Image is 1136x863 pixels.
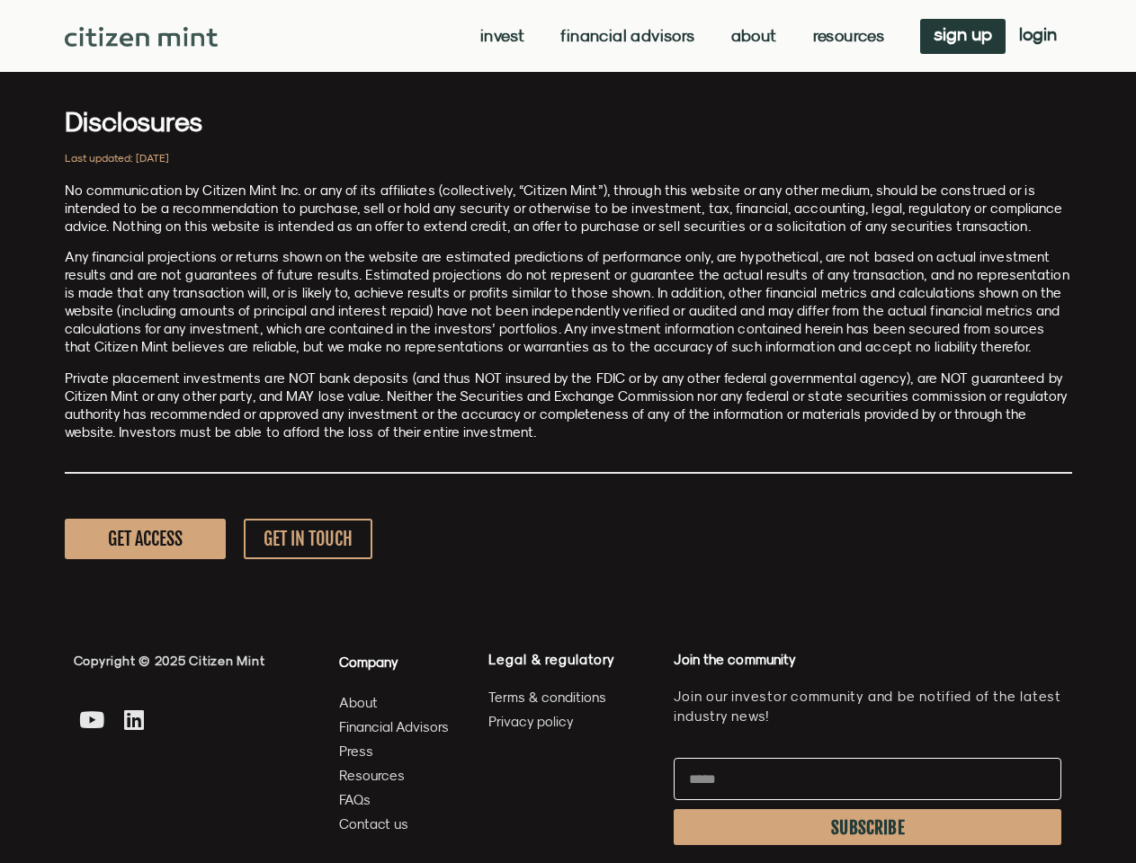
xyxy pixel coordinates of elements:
a: Financial Advisors [339,716,450,738]
img: Citizen Mint [65,27,219,47]
a: Financial Advisors [560,27,694,45]
a: Press [339,740,450,762]
span: Financial Advisors [339,716,449,738]
p: Join our investor community and be notified of the latest industry news! [674,687,1061,726]
a: Resources [339,764,450,787]
p: Any financial projections or returns shown on the website are estimated predictions of performanc... [65,248,1072,356]
a: GET IN TOUCH [244,519,372,559]
span: Resources [339,764,405,787]
a: login [1006,19,1070,54]
span: Press [339,740,373,762]
span: FAQs [339,788,371,811]
form: Newsletter [674,758,1061,854]
h4: Legal & regulatory [488,651,656,668]
p: No communication by Citizen Mint Inc. or any of its affiliates (collectively, “Citizen Mint”), th... [65,182,1072,236]
h2: Last updated: [DATE] [65,153,1072,164]
a: Invest [480,27,524,45]
span: SUBSCRIBE [831,821,905,835]
a: Terms & conditions [488,686,656,708]
span: Privacy policy [488,710,574,733]
a: Contact us [339,813,450,835]
h4: Company [339,651,450,673]
h3: Disclosures [65,108,1072,135]
h4: Join the community [674,651,1061,669]
span: GET IN TOUCH [264,528,353,550]
span: About [339,691,378,714]
span: GET ACCESS [108,528,183,550]
a: sign up [920,19,1006,54]
a: FAQs [339,788,450,811]
span: login [1019,28,1057,40]
span: Contact us [339,813,408,835]
a: About [339,691,450,714]
a: Privacy policy [488,710,656,733]
a: About [731,27,777,45]
nav: Menu [480,27,884,45]
span: Copyright © 2025 Citizen Mint [74,654,265,668]
a: Resources [813,27,885,45]
a: GET ACCESS [65,519,226,559]
button: SUBSCRIBE [674,809,1061,845]
p: Private placement investments are NOT bank deposits (and thus NOT insured by the FDIC or by any o... [65,369,1072,441]
span: sign up [934,28,992,40]
span: Terms & conditions [488,686,606,708]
